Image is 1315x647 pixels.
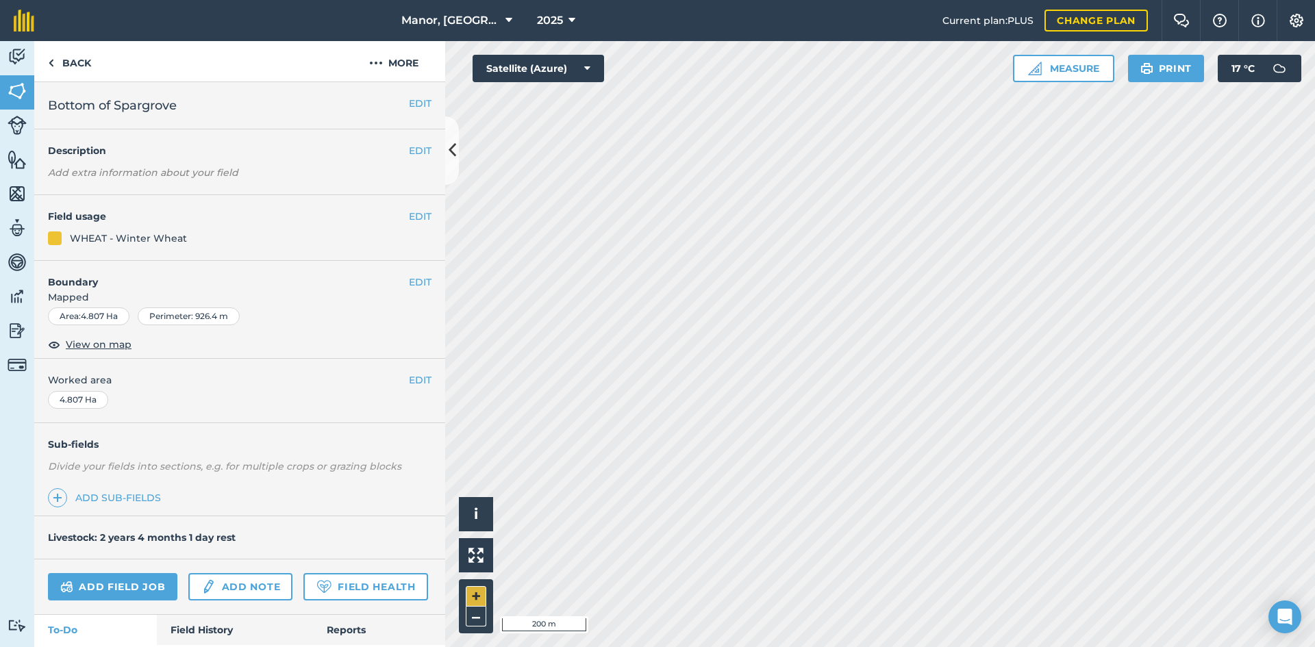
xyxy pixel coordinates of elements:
span: Bottom of Spargrove [48,96,177,115]
h4: Description [48,143,431,158]
div: Perimeter : 926.4 m [138,307,240,325]
img: svg+xml;base64,PHN2ZyB4bWxucz0iaHR0cDovL3d3dy53My5vcmcvMjAwMC9zdmciIHdpZHRoPSI1NiIgaGVpZ2h0PSI2MC... [8,149,27,170]
button: View on map [48,336,131,353]
img: A question mark icon [1212,14,1228,27]
img: svg+xml;base64,PHN2ZyB4bWxucz0iaHR0cDovL3d3dy53My5vcmcvMjAwMC9zdmciIHdpZHRoPSI1NiIgaGVpZ2h0PSI2MC... [8,81,27,101]
div: Area : 4.807 Ha [48,307,129,325]
img: svg+xml;base64,PD94bWwgdmVyc2lvbj0iMS4wIiBlbmNvZGluZz0idXRmLTgiPz4KPCEtLSBHZW5lcmF0b3I6IEFkb2JlIE... [8,252,27,272]
img: svg+xml;base64,PHN2ZyB4bWxucz0iaHR0cDovL3d3dy53My5vcmcvMjAwMC9zdmciIHdpZHRoPSIxNCIgaGVpZ2h0PSIyNC... [53,490,62,506]
button: i [459,497,493,531]
button: EDIT [409,209,431,224]
img: svg+xml;base64,PHN2ZyB4bWxucz0iaHR0cDovL3d3dy53My5vcmcvMjAwMC9zdmciIHdpZHRoPSIyMCIgaGVpZ2h0PSIyNC... [369,55,383,71]
img: A cog icon [1288,14,1305,27]
a: To-Do [34,615,157,645]
button: EDIT [409,372,431,388]
button: EDIT [409,96,431,111]
div: WHEAT - Winter Wheat [70,231,187,246]
a: Reports [313,615,445,645]
em: Divide your fields into sections, e.g. for multiple crops or grazing blocks [48,460,401,472]
span: Worked area [48,372,431,388]
img: svg+xml;base64,PD94bWwgdmVyc2lvbj0iMS4wIiBlbmNvZGluZz0idXRmLTgiPz4KPCEtLSBHZW5lcmF0b3I6IEFkb2JlIE... [8,218,27,238]
img: Four arrows, one pointing top left, one top right, one bottom right and the last bottom left [468,548,484,563]
img: svg+xml;base64,PD94bWwgdmVyc2lvbj0iMS4wIiBlbmNvZGluZz0idXRmLTgiPz4KPCEtLSBHZW5lcmF0b3I6IEFkb2JlIE... [8,286,27,307]
a: Add note [188,573,292,600]
a: Field History [157,615,312,645]
img: svg+xml;base64,PD94bWwgdmVyc2lvbj0iMS4wIiBlbmNvZGluZz0idXRmLTgiPz4KPCEtLSBHZW5lcmF0b3I6IEFkb2JlIE... [8,47,27,67]
span: Mapped [34,290,445,305]
a: Change plan [1044,10,1148,31]
span: 17 ° C [1231,55,1255,82]
img: svg+xml;base64,PHN2ZyB4bWxucz0iaHR0cDovL3d3dy53My5vcmcvMjAwMC9zdmciIHdpZHRoPSI1NiIgaGVpZ2h0PSI2MC... [8,183,27,204]
img: svg+xml;base64,PD94bWwgdmVyc2lvbj0iMS4wIiBlbmNvZGluZz0idXRmLTgiPz4KPCEtLSBHZW5lcmF0b3I6IEFkb2JlIE... [8,619,27,632]
div: Open Intercom Messenger [1268,600,1301,633]
button: EDIT [409,143,431,158]
img: Two speech bubbles overlapping with the left bubble in the forefront [1173,14,1190,27]
img: svg+xml;base64,PHN2ZyB4bWxucz0iaHR0cDovL3d3dy53My5vcmcvMjAwMC9zdmciIHdpZHRoPSIxNyIgaGVpZ2h0PSIxNy... [1251,12,1265,29]
a: Add field job [48,573,177,600]
button: + [466,586,486,607]
em: Add extra information about your field [48,166,238,179]
img: svg+xml;base64,PD94bWwgdmVyc2lvbj0iMS4wIiBlbmNvZGluZz0idXRmLTgiPz4KPCEtLSBHZW5lcmF0b3I6IEFkb2JlIE... [1266,55,1293,82]
button: Measure [1013,55,1114,82]
span: 2025 [537,12,563,29]
a: Back [34,41,105,81]
span: Manor, [GEOGRAPHIC_DATA], [GEOGRAPHIC_DATA] [401,12,500,29]
span: i [474,505,478,522]
button: Print [1128,55,1205,82]
img: Ruler icon [1028,62,1042,75]
span: Current plan : PLUS [942,13,1034,28]
button: EDIT [409,275,431,290]
h4: Livestock: 2 years 4 months 1 day rest [48,531,236,544]
h4: Sub-fields [34,437,445,452]
button: Satellite (Azure) [473,55,604,82]
img: svg+xml;base64,PD94bWwgdmVyc2lvbj0iMS4wIiBlbmNvZGluZz0idXRmLTgiPz4KPCEtLSBHZW5lcmF0b3I6IEFkb2JlIE... [8,116,27,135]
img: svg+xml;base64,PHN2ZyB4bWxucz0iaHR0cDovL3d3dy53My5vcmcvMjAwMC9zdmciIHdpZHRoPSIxOSIgaGVpZ2h0PSIyNC... [1140,60,1153,77]
a: Field Health [303,573,427,600]
a: Add sub-fields [48,488,166,507]
img: svg+xml;base64,PD94bWwgdmVyc2lvbj0iMS4wIiBlbmNvZGluZz0idXRmLTgiPz4KPCEtLSBHZW5lcmF0b3I6IEFkb2JlIE... [201,579,216,595]
img: fieldmargin Logo [14,10,34,31]
span: View on map [66,337,131,352]
img: svg+xml;base64,PD94bWwgdmVyc2lvbj0iMS4wIiBlbmNvZGluZz0idXRmLTgiPz4KPCEtLSBHZW5lcmF0b3I6IEFkb2JlIE... [8,355,27,375]
img: svg+xml;base64,PHN2ZyB4bWxucz0iaHR0cDovL3d3dy53My5vcmcvMjAwMC9zdmciIHdpZHRoPSIxOCIgaGVpZ2h0PSIyNC... [48,336,60,353]
button: More [342,41,445,81]
img: svg+xml;base64,PD94bWwgdmVyc2lvbj0iMS4wIiBlbmNvZGluZz0idXRmLTgiPz4KPCEtLSBHZW5lcmF0b3I6IEFkb2JlIE... [8,320,27,341]
h4: Field usage [48,209,409,224]
img: svg+xml;base64,PHN2ZyB4bWxucz0iaHR0cDovL3d3dy53My5vcmcvMjAwMC9zdmciIHdpZHRoPSI5IiBoZWlnaHQ9IjI0Ii... [48,55,54,71]
h4: Boundary [34,261,409,290]
div: 4.807 Ha [48,391,108,409]
button: – [466,607,486,626]
button: 17 °C [1218,55,1301,82]
img: svg+xml;base64,PD94bWwgdmVyc2lvbj0iMS4wIiBlbmNvZGluZz0idXRmLTgiPz4KPCEtLSBHZW5lcmF0b3I6IEFkb2JlIE... [60,579,73,595]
